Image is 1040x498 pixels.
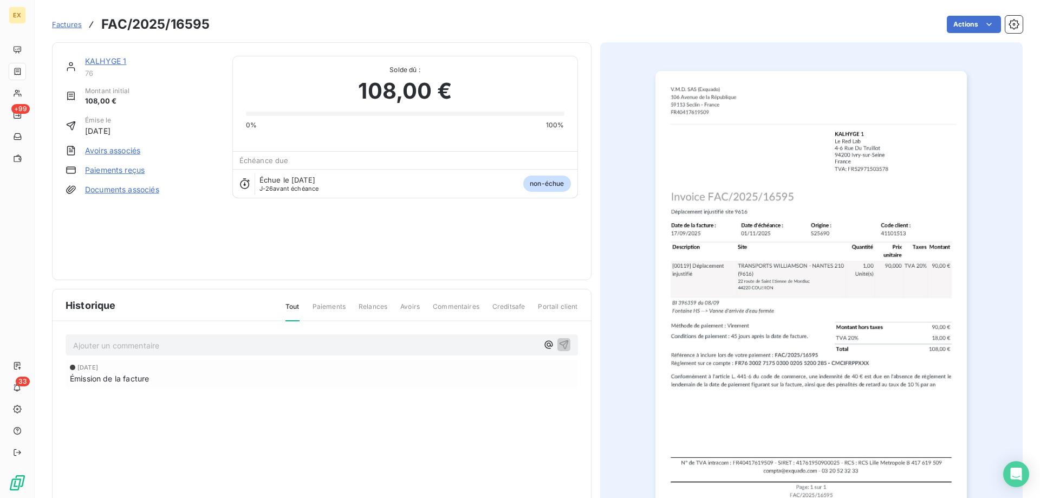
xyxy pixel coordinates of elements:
a: KALHYGE 1 [85,56,126,66]
a: Paiements reçus [85,165,145,176]
span: [DATE] [77,364,98,371]
img: Logo LeanPay [9,474,26,491]
span: Paiements [313,302,346,320]
span: Avoirs [400,302,420,320]
span: Historique [66,298,116,313]
span: Émission de la facture [70,373,149,384]
span: Tout [285,302,300,321]
span: 108,00 € [358,75,451,107]
span: avant échéance [259,185,319,192]
a: Avoirs associés [85,145,140,156]
span: Relances [359,302,387,320]
div: Open Intercom Messenger [1003,461,1029,487]
span: Échue le [DATE] [259,176,315,184]
span: Montant initial [85,86,129,96]
div: EX [9,7,26,24]
a: Documents associés [85,184,159,195]
span: Solde dû : [246,65,564,75]
span: 100% [546,120,564,130]
span: 108,00 € [85,96,129,107]
span: 0% [246,120,257,130]
h3: FAC/2025/16595 [101,15,210,34]
span: Échéance due [239,156,289,165]
span: 76 [85,69,219,77]
span: non-échue [523,176,570,192]
span: 33 [16,377,30,386]
span: Creditsafe [492,302,525,320]
span: Factures [52,20,82,29]
a: Factures [52,19,82,30]
span: [DATE] [85,125,111,137]
span: Commentaires [433,302,479,320]
span: +99 [11,104,30,114]
span: J-26 [259,185,274,192]
span: Émise le [85,115,111,125]
button: Actions [947,16,1001,33]
span: Portail client [538,302,577,320]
